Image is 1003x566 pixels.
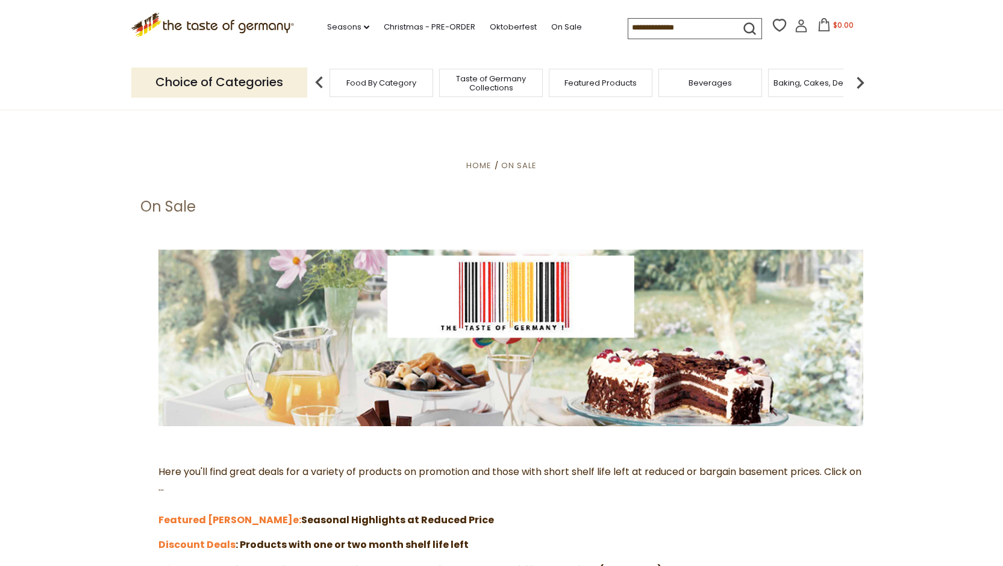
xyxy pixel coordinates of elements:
[140,198,196,216] h1: On Sale
[848,71,872,95] img: next arrow
[443,74,539,92] a: Taste of Germany Collections
[501,160,537,171] a: On Sale
[689,78,732,87] a: Beverages
[551,20,582,34] a: On Sale
[466,160,492,171] a: Home
[293,513,301,527] a: e:
[346,78,416,87] a: Food By Category
[158,250,863,426] img: the-taste-of-germany-barcode-3.jpg
[236,538,469,552] strong: : Products with one or two month shelf life left
[307,71,331,95] img: previous arrow
[158,538,236,552] a: Discount Deals
[564,78,637,87] a: Featured Products
[158,465,861,527] span: Here you'll find great deals for a variety of products on promotion and those with short shelf li...
[327,20,369,34] a: Seasons
[490,20,537,34] a: Oktoberfest
[810,18,861,36] button: $0.00
[293,513,494,527] strong: Seasonal Highlights at Reduced Price
[384,20,475,34] a: Christmas - PRE-ORDER
[833,20,854,30] span: $0.00
[158,513,293,527] a: Featured [PERSON_NAME]
[131,68,307,97] p: Choice of Categories
[773,78,867,87] a: Baking, Cakes, Desserts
